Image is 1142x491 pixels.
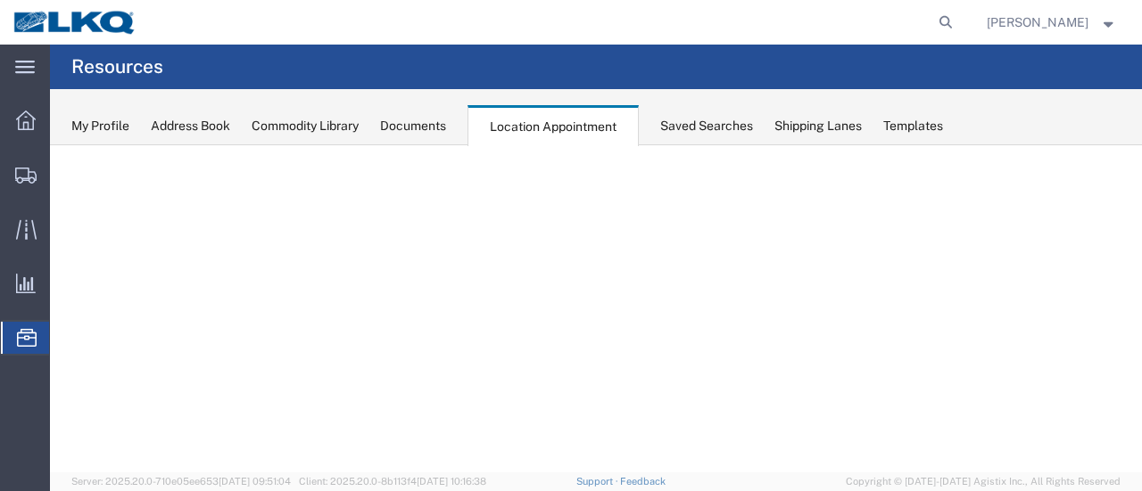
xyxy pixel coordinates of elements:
iframe: FS Legacy Container [50,145,1142,472]
span: Server: 2025.20.0-710e05ee653 [71,476,291,487]
a: Support [576,476,621,487]
div: Shipping Lanes [774,117,862,135]
h4: Resources [71,45,163,89]
div: Location Appointment [468,105,639,146]
span: Sopha Sam [987,12,1088,32]
div: My Profile [71,117,129,135]
div: Address Book [151,117,230,135]
img: logo [12,9,137,36]
span: [DATE] 10:16:38 [417,476,486,487]
div: Commodity Library [252,117,359,135]
div: Templates [883,117,943,135]
div: Documents [380,117,446,135]
span: Client: 2025.20.0-8b113f4 [299,476,486,487]
span: Copyright © [DATE]-[DATE] Agistix Inc., All Rights Reserved [846,474,1121,489]
button: [PERSON_NAME] [986,12,1118,33]
a: Feedback [620,476,666,487]
span: [DATE] 09:51:04 [219,476,291,487]
div: Saved Searches [660,117,753,135]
